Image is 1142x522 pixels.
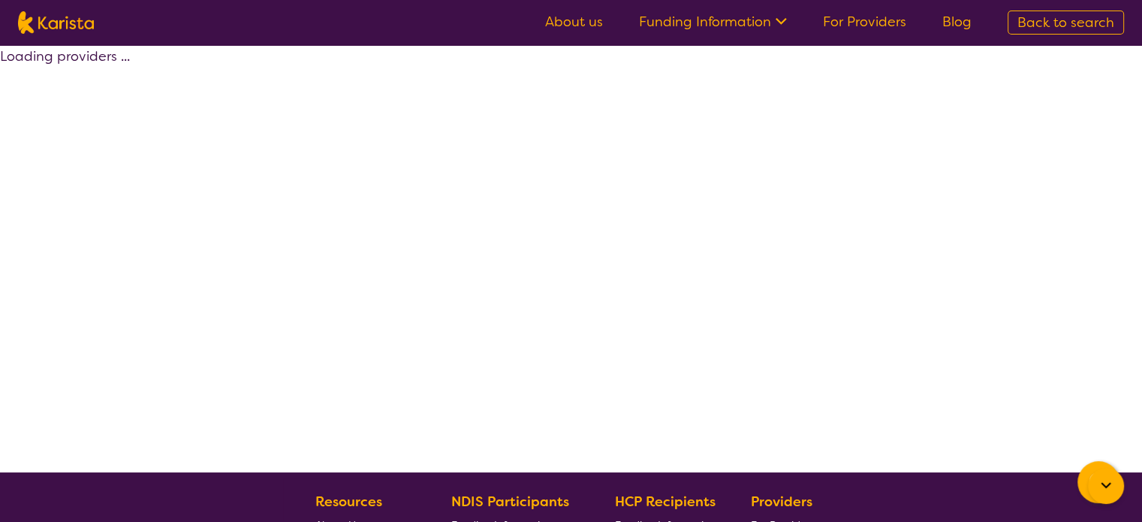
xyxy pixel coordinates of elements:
b: Resources [315,493,382,511]
b: HCP Recipients [615,493,716,511]
b: Providers [751,493,812,511]
a: Funding Information [639,13,787,31]
a: For Providers [823,13,906,31]
button: Channel Menu [1077,461,1119,503]
b: NDIS Participants [451,493,569,511]
img: Karista logo [18,11,94,34]
a: About us [545,13,603,31]
span: Back to search [1017,14,1114,32]
a: Blog [942,13,972,31]
a: Back to search [1008,11,1124,35]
